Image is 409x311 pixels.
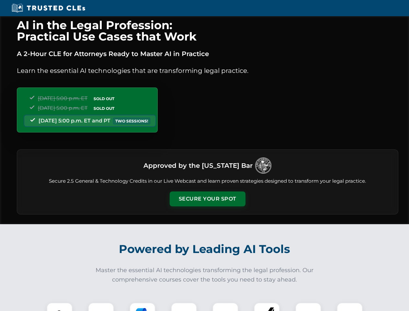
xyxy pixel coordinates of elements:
span: [DATE] 5:00 p.m. ET [38,95,87,101]
h3: Approved by the [US_STATE] Bar [143,160,253,171]
p: Learn the essential AI technologies that are transforming legal practice. [17,65,398,76]
h2: Powered by Leading AI Tools [25,238,384,260]
img: Trusted CLEs [10,3,87,13]
p: A 2-Hour CLE for Attorneys Ready to Master AI in Practice [17,49,398,59]
span: SOLD OUT [91,105,117,112]
span: [DATE] 5:00 p.m. ET [38,105,87,111]
p: Secure 2.5 General & Technology Credits in our Live Webcast and learn proven strategies designed ... [25,178,390,185]
img: Logo [255,157,271,174]
h1: AI in the Legal Profession: Practical Use Cases that Work [17,19,398,42]
button: Secure Your Spot [170,191,245,206]
p: Master the essential AI technologies transforming the legal profession. Our comprehensive courses... [91,266,318,284]
span: SOLD OUT [91,95,117,102]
